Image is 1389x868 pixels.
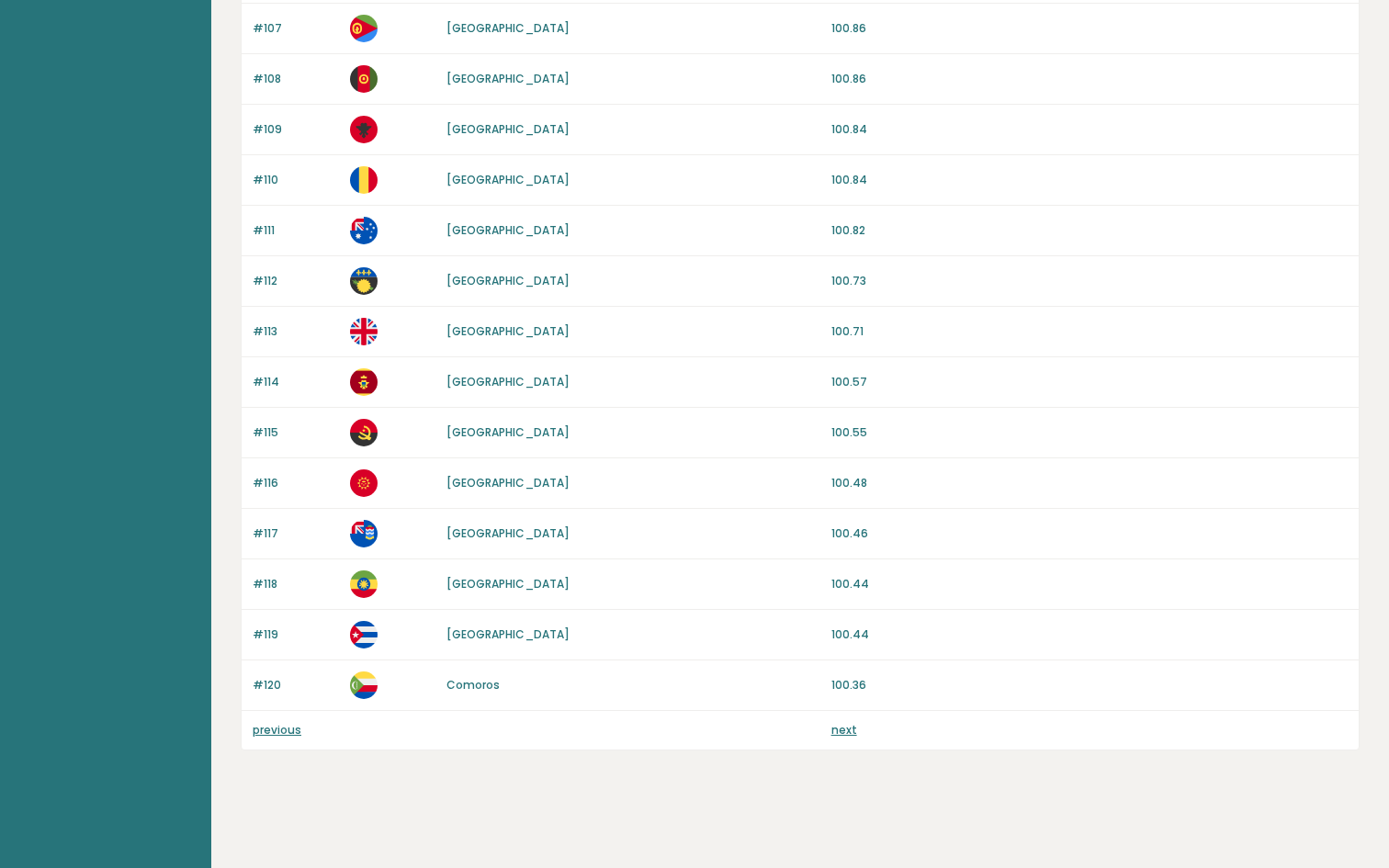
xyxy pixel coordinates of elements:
[831,323,1348,340] p: 100.71
[350,15,378,42] img: er.svg
[831,374,1348,390] p: 100.57
[253,722,301,738] a: previous
[253,121,339,138] p: #109
[831,71,1348,87] p: 100.86
[253,172,339,188] p: #110
[350,368,378,396] img: me.svg
[831,424,1348,441] p: 100.55
[446,626,570,642] a: [GEOGRAPHIC_DATA]
[446,172,570,187] a: [GEOGRAPHIC_DATA]
[446,475,570,490] a: [GEOGRAPHIC_DATA]
[350,116,378,143] img: al.svg
[446,576,570,592] a: [GEOGRAPHIC_DATA]
[831,273,1348,289] p: 100.73
[350,419,378,446] img: ao.svg
[350,318,378,345] img: gb.svg
[446,222,570,238] a: [GEOGRAPHIC_DATA]
[446,273,570,288] a: [GEOGRAPHIC_DATA]
[253,424,339,441] p: #115
[350,570,378,598] img: et.svg
[253,20,339,37] p: #107
[253,525,339,542] p: #117
[831,722,857,738] a: next
[446,20,570,36] a: [GEOGRAPHIC_DATA]
[831,222,1348,239] p: 100.82
[350,520,378,547] img: ky.svg
[350,469,378,497] img: kg.svg
[446,71,570,86] a: [GEOGRAPHIC_DATA]
[350,65,378,93] img: af.svg
[831,172,1348,188] p: 100.84
[446,424,570,440] a: [GEOGRAPHIC_DATA]
[831,677,1348,693] p: 100.36
[253,374,339,390] p: #114
[446,677,500,693] a: Comoros
[831,20,1348,37] p: 100.86
[350,621,378,648] img: cu.svg
[253,222,339,239] p: #111
[253,576,339,592] p: #118
[350,217,378,244] img: au.svg
[831,121,1348,138] p: 100.84
[253,626,339,643] p: #119
[350,671,378,699] img: km.svg
[831,475,1348,491] p: 100.48
[831,626,1348,643] p: 100.44
[350,166,378,194] img: ro.svg
[253,677,339,693] p: #120
[831,525,1348,542] p: 100.46
[446,374,570,389] a: [GEOGRAPHIC_DATA]
[831,576,1348,592] p: 100.44
[253,71,339,87] p: #108
[446,121,570,137] a: [GEOGRAPHIC_DATA]
[350,267,378,295] img: gp.svg
[253,475,339,491] p: #116
[253,323,339,340] p: #113
[446,323,570,339] a: [GEOGRAPHIC_DATA]
[446,525,570,541] a: [GEOGRAPHIC_DATA]
[253,273,339,289] p: #112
